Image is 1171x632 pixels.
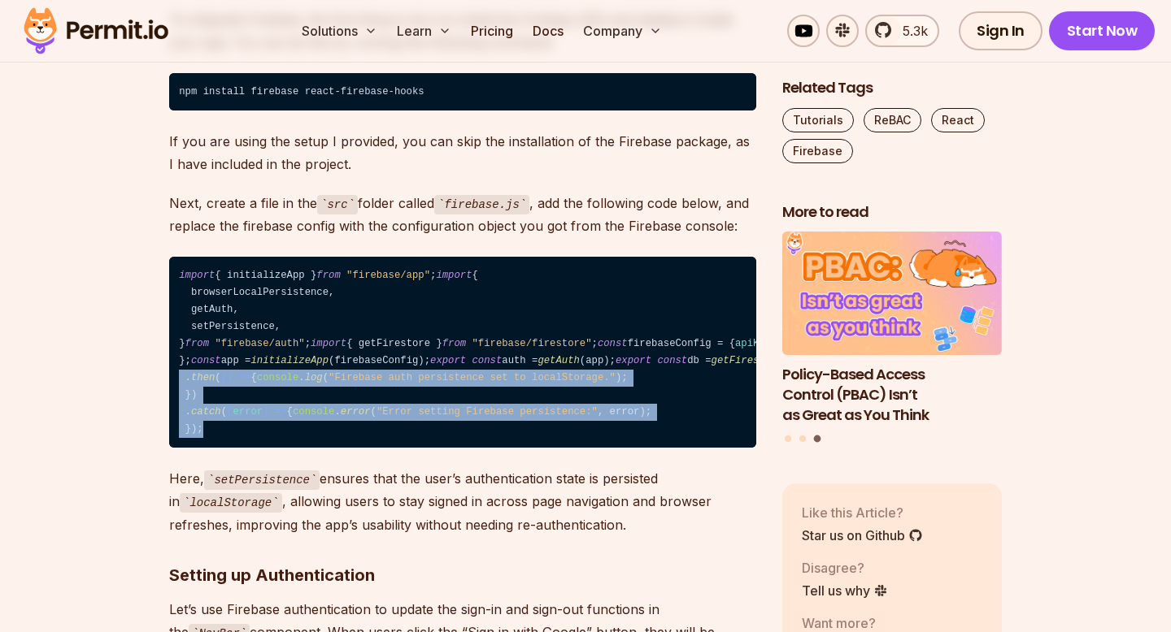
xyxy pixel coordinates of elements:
span: export [430,355,466,366]
a: 5.3k [865,15,939,47]
span: import [436,270,472,281]
a: Star us on Github [802,526,923,545]
a: Tutorials [782,108,854,132]
span: error [341,406,371,418]
a: Pricing [464,15,520,47]
span: const [472,355,503,366]
code: firebase.js [434,195,529,214]
h2: More to read [782,202,1002,223]
span: log [305,372,323,383]
span: getAuth [538,355,579,366]
span: from [442,338,466,349]
button: Go to slide 1 [785,435,791,442]
img: Permit logo [16,3,176,58]
p: Here, ensures that the user’s authentication state is persisted in , allowing users to stay signe... [169,467,756,536]
code: npm install firebase react-firebase-hooks [169,73,756,110]
span: import [179,270,215,281]
a: Docs [526,15,570,47]
button: Go to slide 3 [813,435,821,443]
a: ReBAC [864,108,921,132]
span: export [616,355,651,366]
span: initializeApp [250,355,329,366]
a: React [931,108,985,132]
code: setPersistence [204,470,320,490]
span: apiKey [735,338,771,349]
span: from [316,270,340,281]
span: const [657,355,687,366]
span: console [257,372,298,383]
button: Go to slide 2 [799,435,806,442]
span: "Error setting Firebase persistence:" [377,406,598,418]
span: const [191,355,221,366]
code: { initializeApp } ; { browserLocalPersistence, getAuth, setPersistence, } ; { getFirestore } ; fi... [169,257,756,448]
span: then [191,372,215,383]
button: Solutions [295,15,384,47]
code: src [317,195,358,214]
code: localStorage [180,493,282,513]
p: Like this Article? [802,503,923,522]
h2: Related Tags [782,78,1002,98]
span: "firebase/firestore" [472,338,592,349]
a: Firebase [782,139,853,163]
div: Posts [782,232,1002,445]
span: ( ) => [227,406,287,418]
strong: Setting up Authentication [169,565,375,585]
a: Start Now [1049,11,1156,50]
span: error [233,406,263,418]
span: catch [191,406,221,418]
p: Disagree? [802,558,888,578]
button: Learn [390,15,458,47]
span: 5.3k [893,21,928,41]
a: Policy-Based Access Control (PBAC) Isn’t as Great as You ThinkPolicy-Based Access Control (PBAC) ... [782,232,1002,426]
img: Policy-Based Access Control (PBAC) Isn’t as Great as You Think [782,232,1002,356]
span: "firebase/app" [346,270,430,281]
h3: Policy-Based Access Control (PBAC) Isn’t as Great as You Think [782,365,1002,425]
button: Company [577,15,668,47]
span: from [185,338,209,349]
span: () => [221,372,251,383]
p: If you are using the setup I provided, you can skip the installation of the Firebase package, as ... [169,130,756,175]
p: Next, create a file in the folder called , add the following code below, and replace the firebase... [169,192,756,238]
a: Sign In [959,11,1043,50]
span: import [311,338,346,349]
span: console [293,406,334,418]
span: const [598,338,628,349]
a: Tell us why [802,581,888,600]
span: getFirestore [712,355,783,366]
li: 3 of 3 [782,232,1002,426]
span: "firebase/auth" [215,338,304,349]
span: "Firebase auth persistence set to localStorage." [329,372,616,383]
